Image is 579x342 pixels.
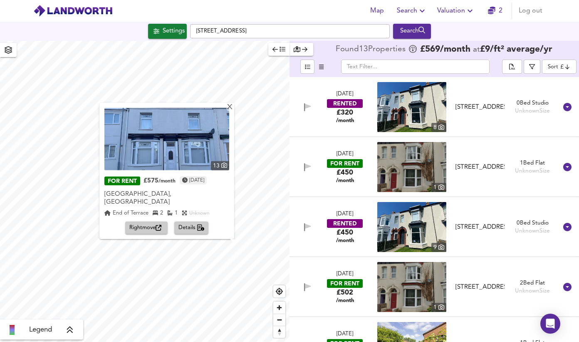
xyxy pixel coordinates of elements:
[482,2,508,19] button: 2
[377,142,446,192] a: property thumbnail 1
[434,2,478,19] button: Valuation
[148,24,187,39] button: Settings
[377,262,446,312] img: property thumbnail
[452,223,508,232] div: Bishopton Road, Stockton-On-Tees, Durham, TS19 0AR
[289,257,579,317] div: [DATE]FOR RENT£502 /monthproperty thumbnail 1 [STREET_ADDRESS]2Bed FlatUnknownSize
[129,223,163,233] span: Rightmove
[364,2,390,19] button: Map
[167,209,178,217] div: 1
[189,176,204,185] time: Monday, September 15, 2025 at 12:38:02 PM
[273,285,285,297] span: Find my location
[502,60,522,74] div: split button
[377,202,446,252] img: property thumbnail
[542,60,577,74] div: Sort
[393,2,431,19] button: Search
[33,5,113,17] img: logo
[431,183,446,192] div: 1
[515,287,550,295] div: Unknown Size
[452,283,508,292] div: Bishopton Road, Stockton-On-Tees, Durham, TS19 0AR
[190,24,390,38] input: Enter a location...
[163,26,185,37] div: Settings
[473,46,480,54] span: at
[519,5,542,17] span: Log out
[289,197,579,257] div: [DATE]RENTED£450 /monthproperty thumbnail 9 [STREET_ADDRESS]0Bed StudioUnknownSize
[337,90,353,98] div: [DATE]
[377,142,446,192] img: property thumbnail
[336,168,354,184] div: £450
[336,237,354,244] span: /month
[337,270,353,278] div: [DATE]
[336,117,354,124] span: /month
[452,103,508,112] div: Bishopton Road, Stockton-On-Tees, Durham, TS19 0AR
[515,227,550,235] div: Unknown Size
[452,163,508,172] div: Bishopton Road, Stockton-On-Tees, Durham, TS19 0AR
[455,223,505,232] div: [STREET_ADDRESS]
[431,123,446,132] div: 8
[337,210,353,218] div: [DATE]
[125,222,171,235] a: Rightmove
[104,108,229,170] a: property thumbnail 13
[189,209,209,217] div: Unknown
[515,167,550,175] div: Unknown Size
[488,5,502,17] a: 2
[273,314,285,326] span: Zoom out
[211,161,229,170] div: 13
[431,243,446,252] div: 9
[153,209,163,217] div: 2
[341,60,490,74] input: Text Filter...
[377,202,446,252] a: property thumbnail 9
[377,82,446,132] a: property thumbnail 8
[125,222,168,235] button: Rightmove
[327,99,363,108] div: RENTED
[336,177,354,184] span: /month
[273,314,285,326] button: Zoom out
[144,177,176,185] div: £575
[29,325,52,335] span: Legend
[455,163,505,172] div: [STREET_ADDRESS]
[540,314,560,334] div: Open Intercom Messenger
[377,262,446,312] a: property thumbnail 1
[289,137,579,197] div: [DATE]FOR RENT£450 /monthproperty thumbnail 1 [STREET_ADDRESS]1Bed FlatUnknownSize
[226,103,233,111] div: X
[548,63,558,71] div: Sort
[273,326,285,338] span: Reset bearing to north
[377,82,446,132] img: property thumbnail
[562,162,572,172] svg: Show Details
[515,279,550,287] div: 2 Bed Flat
[336,288,354,304] div: £502
[337,330,353,338] div: [DATE]
[104,190,229,207] div: [GEOGRAPHIC_DATA], [GEOGRAPHIC_DATA]
[327,219,363,228] div: RENTED
[367,5,387,17] span: Map
[104,108,229,170] img: property thumbnail
[336,108,354,124] div: £320
[395,26,429,37] div: Search
[437,5,475,17] span: Valuation
[104,209,148,217] div: End of Terrace
[393,24,431,39] div: Run Your Search
[104,177,140,185] div: FOR RENT
[480,45,552,54] span: £ 9 / ft² average /yr
[455,103,505,112] div: [STREET_ADDRESS]
[515,219,550,227] div: 0 Bed Studio
[562,222,572,232] svg: Show Details
[393,24,431,39] button: Search
[273,302,285,314] span: Zoom in
[455,283,505,292] div: [STREET_ADDRESS]
[289,77,579,137] div: [DATE]RENTED£320 /monthproperty thumbnail 8 [STREET_ADDRESS]0Bed StudioUnknownSize
[515,99,550,107] div: 0 Bed Studio
[420,45,470,54] span: £ 569 /month
[158,179,176,184] span: /month
[431,303,446,312] div: 1
[562,102,572,112] svg: Show Details
[336,228,354,244] div: £450
[273,326,285,338] button: Reset bearing to north
[178,223,205,233] span: Details
[337,150,353,158] div: [DATE]
[562,282,572,292] svg: Show Details
[327,159,363,168] div: FOR RENT
[174,222,209,235] button: Details
[336,297,354,304] span: /month
[336,45,408,54] div: Found 13 Propert ies
[515,159,550,167] div: 1 Bed Flat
